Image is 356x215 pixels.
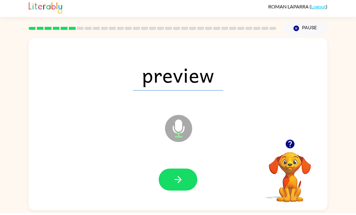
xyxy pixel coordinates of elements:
span: ROMAN LAPARRA [268,5,310,11]
button: Pause [284,23,327,37]
img: Literably [29,2,62,16]
span: preview [133,61,223,92]
div: ( ) [268,5,327,11]
video: Your browser must support playing .mp4 files to use Literably. Please try using another browser. [260,144,320,205]
a: Logout [311,5,326,11]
